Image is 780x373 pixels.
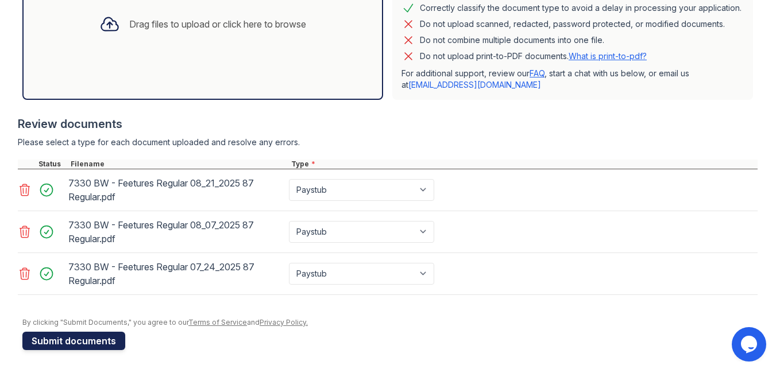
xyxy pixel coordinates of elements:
div: Drag files to upload or click here to browse [129,17,306,31]
a: [EMAIL_ADDRESS][DOMAIN_NAME] [408,80,541,90]
a: FAQ [530,68,545,78]
div: Type [289,160,758,169]
a: What is print-to-pdf? [569,51,647,61]
div: Correctly classify the document type to avoid a delay in processing your application. [420,1,742,15]
p: Do not upload print-to-PDF documents. [420,50,647,62]
div: By clicking "Submit Documents," you agree to our and [22,318,758,327]
a: Privacy Policy. [260,318,308,327]
div: 7330 BW - Feetures Regular 07_24_2025 87 Regular.pdf [68,258,284,290]
div: Do not combine multiple documents into one file. [420,33,604,47]
a: Terms of Service [188,318,247,327]
div: Filename [68,160,289,169]
div: Review documents [18,116,758,132]
div: 7330 BW - Feetures Regular 08_21_2025 87 Regular.pdf [68,174,284,206]
div: 7330 BW - Feetures Regular 08_07_2025 87 Regular.pdf [68,216,284,248]
button: Submit documents [22,332,125,350]
iframe: chat widget [732,327,769,362]
div: Please select a type for each document uploaded and resolve any errors. [18,137,758,148]
p: For additional support, review our , start a chat with us below, or email us at [401,68,744,91]
div: Status [36,160,68,169]
div: Do not upload scanned, redacted, password protected, or modified documents. [420,17,725,31]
